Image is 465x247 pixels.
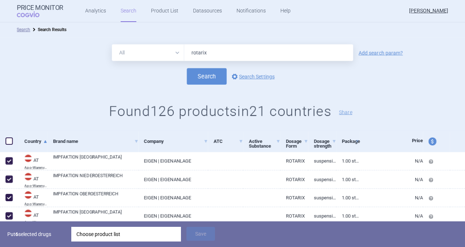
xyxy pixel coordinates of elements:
img: Austria [24,155,32,162]
a: N/A [359,170,423,188]
button: Save [186,227,215,241]
abbr: Apo-Warenv.III — Apothekerverlag Warenverzeichnis. Online database developed by the Österreichisc... [24,166,48,169]
a: IMPFAKTION OBEROESTERREICH [53,191,139,204]
a: Brand name [53,132,139,150]
a: 1.00 ST | Stück [336,152,360,170]
abbr: Apo-Warenv.III — Apothekerverlag Warenverzeichnis. Online database developed by the Österreichisc... [24,221,48,224]
a: Dosage Form [286,132,308,155]
a: Package [342,132,360,150]
a: EIGEN | EIGENANLAGE [139,170,208,188]
a: EIGEN | EIGENANLAGE [139,152,208,170]
a: ATATApo-Warenv.III [19,191,48,206]
img: Austria [24,210,32,217]
p: Put selected drugs [7,227,66,242]
a: ROTARIX [280,207,308,225]
a: N/A [359,152,423,170]
a: SUSPENSION Z [DOMAIN_NAME] [308,189,336,207]
a: Dosage strength [314,132,336,155]
a: IMPFAKTION [GEOGRAPHIC_DATA] [53,154,139,167]
a: 1.00 ST | Stück [336,207,360,225]
a: IMPFAKTION NIEDEROESTERREICH [53,172,139,185]
abbr: Apo-Warenv.III — Apothekerverlag Warenverzeichnis. Online database developed by the Österreichisc... [24,202,48,206]
strong: Price Monitor [17,4,63,11]
a: Company [144,132,208,150]
a: EIGEN | EIGENANLAGE [139,189,208,207]
img: Austria [24,191,32,199]
a: Active Substance [249,132,280,155]
a: 1.00 ST | Stück [336,170,360,188]
a: Search Settings [230,72,275,81]
a: SUSPENSION Z [DOMAIN_NAME] [308,207,336,225]
li: Search [17,26,30,33]
a: ATATApo-Warenv.III [19,209,48,224]
a: 1.00 ST | Stück [336,189,360,207]
abbr: Apo-Warenv.III — Apothekerverlag Warenverzeichnis. Online database developed by the Österreichisc... [24,184,48,188]
a: ATATApo-Warenv.III [19,172,48,188]
a: N/A [359,207,423,225]
span: COGVIO [17,11,50,17]
a: Country [24,132,48,150]
button: Search [187,68,227,85]
button: Share [339,110,352,115]
a: ROTARIX [280,170,308,188]
a: Add search param? [359,50,403,55]
li: Search Results [30,26,67,33]
a: ROTARIX [280,189,308,207]
a: SUSPENSION Z [DOMAIN_NAME] [308,152,336,170]
a: EIGEN | EIGENANLAGE [139,207,208,225]
div: Choose product list [71,227,181,242]
a: IMPFAKTION [GEOGRAPHIC_DATA] [53,209,139,222]
strong: 6 [15,231,18,237]
a: ROTARIX [280,152,308,170]
a: Search [17,27,30,32]
div: Choose product list [76,227,176,242]
a: Price MonitorCOGVIO [17,4,63,18]
img: Austria [24,173,32,180]
a: ATATApo-Warenv.III [19,154,48,169]
a: SUSPENSION Z [DOMAIN_NAME] [308,170,336,188]
a: N/A [359,189,423,207]
a: ATC [213,132,243,150]
span: Price [412,138,423,143]
strong: Search Results [38,27,67,32]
